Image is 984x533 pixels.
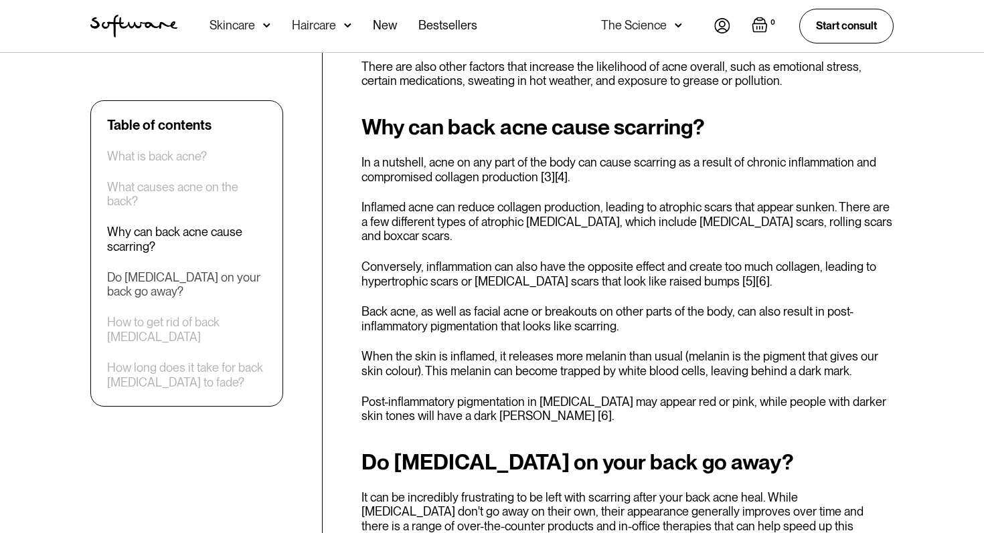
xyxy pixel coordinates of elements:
img: arrow down [344,19,351,32]
h2: Do [MEDICAL_DATA] on your back go away? [361,450,894,474]
a: Open empty cart [752,17,778,35]
p: In a nutshell, acne on any part of the body can cause scarring as a result of chronic inflammatio... [361,155,894,184]
a: How long does it take for back [MEDICAL_DATA] to fade? [107,360,266,389]
p: Back acne, as well as facial acne or breakouts on other parts of the body, can also result in pos... [361,304,894,333]
p: Conversely, inflammation can also have the opposite effect and create too much collagen, leading ... [361,259,894,288]
img: Software Logo [90,15,177,37]
a: Start consult [799,9,894,43]
h2: Why can back acne cause scarring? [361,115,894,139]
div: Table of contents [107,117,212,133]
img: arrow down [263,19,270,32]
p: There are also other factors that increase the likelihood of acne overall, such as emotional stre... [361,60,894,88]
p: When the skin is inflamed, it releases more melanin than usual (melanin is the pigment that gives... [361,349,894,378]
a: Do [MEDICAL_DATA] on your back go away? [107,270,266,299]
a: What is back acne? [107,149,207,164]
p: Inflamed acne can reduce collagen production, leading to atrophic scars that appear sunken. There... [361,200,894,243]
a: How to get rid of back [MEDICAL_DATA] [107,316,266,344]
div: 0 [768,17,778,29]
a: What causes acne on the back? [107,180,266,209]
div: The Science [601,19,667,32]
a: home [90,15,177,37]
div: Skincare [210,19,255,32]
p: Post-inflammatory pigmentation in [MEDICAL_DATA] may appear red or pink, while people with darker... [361,395,894,423]
div: Haircare [292,19,336,32]
img: arrow down [675,19,682,32]
a: Why can back acne cause scarring? [107,225,266,254]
